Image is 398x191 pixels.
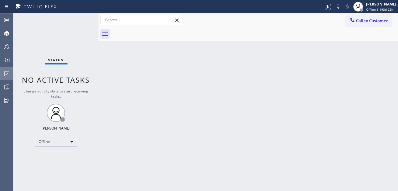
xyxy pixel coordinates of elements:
[366,7,393,12] span: Offline | 193d 22h
[345,15,392,26] button: Call to Customer
[22,75,90,85] span: No active tasks
[366,2,396,7] div: [PERSON_NAME]
[42,126,70,131] div: [PERSON_NAME]
[343,2,351,11] button: Mute
[356,18,388,23] span: Call to Customer
[101,15,182,25] input: Search
[24,89,88,99] span: Change activity state to start receiving tasks.
[48,58,64,62] span: Status
[35,137,77,147] div: Offline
